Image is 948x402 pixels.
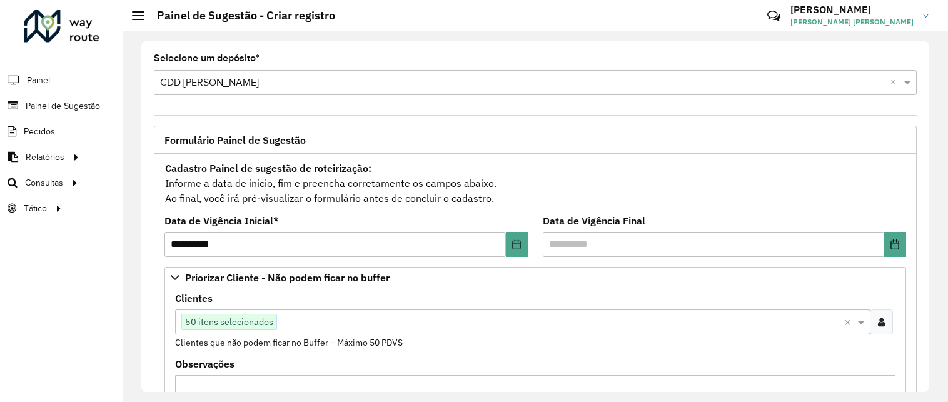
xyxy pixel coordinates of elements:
span: [PERSON_NAME] [PERSON_NAME] [790,16,914,28]
button: Choose Date [884,232,906,257]
button: Choose Date [506,232,528,257]
strong: Cadastro Painel de sugestão de roteirização: [165,162,371,174]
label: Observações [175,356,234,371]
label: Data de Vigência Inicial [164,213,279,228]
span: 50 itens selecionados [182,314,276,329]
h3: [PERSON_NAME] [790,4,914,16]
small: Clientes que não podem ficar no Buffer – Máximo 50 PDVS [175,337,403,348]
span: Clear all [844,314,855,329]
span: Painel [27,74,50,87]
div: Informe a data de inicio, fim e preencha corretamente os campos abaixo. Ao final, você irá pré-vi... [164,160,906,206]
span: Formulário Painel de Sugestão [164,135,306,145]
span: Pedidos [24,125,55,138]
span: Tático [24,202,47,215]
label: Selecione um depósito [154,51,260,66]
span: Relatórios [26,151,64,164]
label: Clientes [175,291,213,306]
a: Priorizar Cliente - Não podem ficar no buffer [164,267,906,288]
span: Painel de Sugestão [26,99,100,113]
label: Data de Vigência Final [543,213,645,228]
span: Clear all [890,75,901,90]
span: Consultas [25,176,63,189]
span: Priorizar Cliente - Não podem ficar no buffer [185,273,390,283]
a: Contato Rápido [760,3,787,29]
h2: Painel de Sugestão - Criar registro [144,9,335,23]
